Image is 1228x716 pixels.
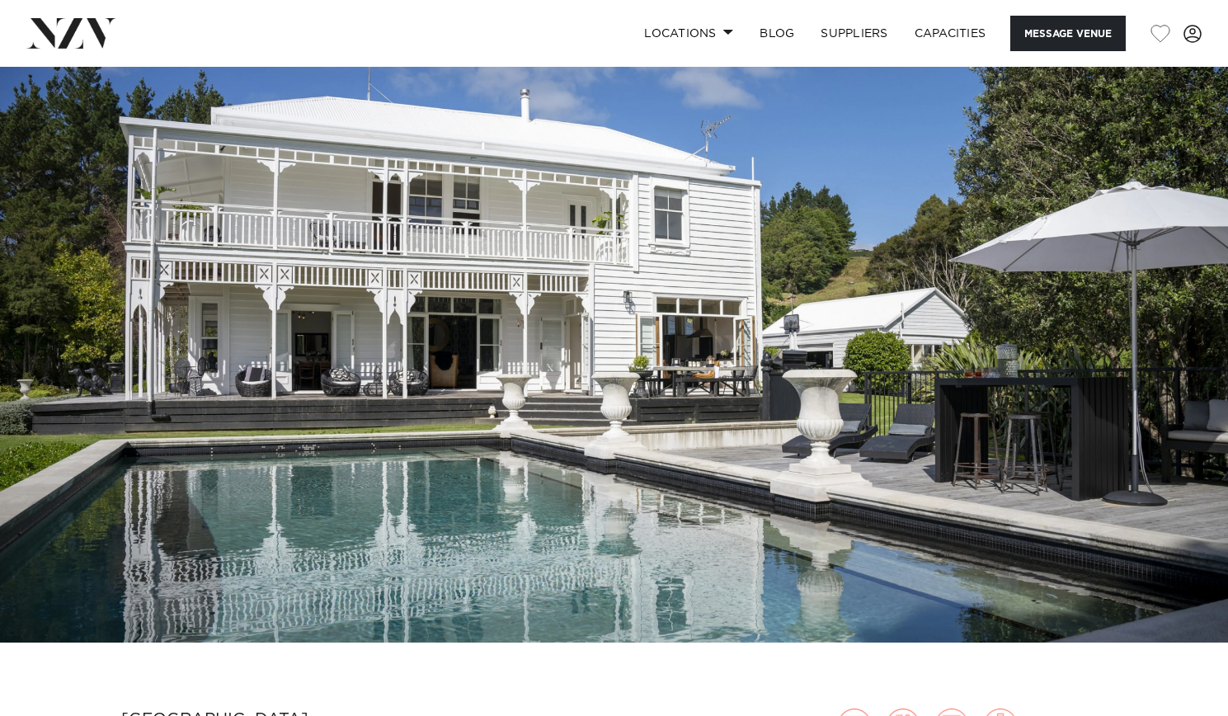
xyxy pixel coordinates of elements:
a: Locations [631,16,746,51]
a: BLOG [746,16,807,51]
a: SUPPLIERS [807,16,901,51]
a: Capacities [901,16,1000,51]
button: Message Venue [1010,16,1126,51]
img: nzv-logo.png [26,18,116,48]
